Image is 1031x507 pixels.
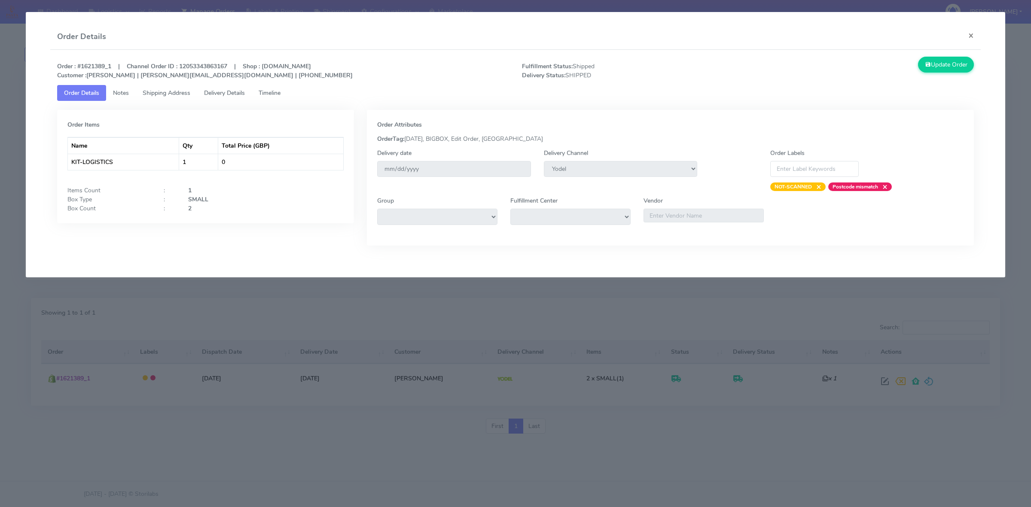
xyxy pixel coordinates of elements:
h4: Order Details [57,31,106,43]
div: Box Type [61,195,157,204]
strong: Delivery Status: [522,71,565,79]
div: Box Count [61,204,157,213]
label: Group [377,196,394,205]
span: × [878,182,888,191]
span: Shipped SHIPPED [515,62,748,80]
input: Enter Label Keywords [770,161,859,177]
span: Delivery Details [204,89,245,97]
strong: Order Attributes [377,121,422,129]
div: : [157,195,181,204]
strong: OrderTag: [377,135,404,143]
strong: Customer : [57,71,86,79]
strong: 2 [188,204,192,213]
label: Order Labels [770,149,805,158]
strong: NOT-SCANNED [775,183,812,190]
td: 0 [218,154,343,170]
span: × [812,182,821,191]
span: Timeline [259,89,281,97]
strong: Order Items [67,121,100,129]
div: [DATE], BIGBOX, Edit Order, [GEOGRAPHIC_DATA] [371,134,970,143]
div: : [157,186,181,195]
strong: Order : #1621389_1 | Channel Order ID : 12053343863167 | Shop : [DOMAIN_NAME] [PERSON_NAME] | [PE... [57,62,353,79]
span: Shipping Address [143,89,190,97]
div: Items Count [61,186,157,195]
span: Order Details [64,89,99,97]
label: Fulfillment Center [510,196,558,205]
div: : [157,204,181,213]
td: 1 [179,154,218,170]
th: Name [68,137,179,154]
button: Update Order [918,57,974,73]
strong: SMALL [188,195,208,203]
label: Delivery date [377,149,412,158]
span: Notes [113,89,129,97]
button: Close [961,24,981,47]
label: Vendor [644,196,663,205]
strong: 1 [188,186,192,194]
strong: Fulfillment Status: [522,62,573,70]
strong: Postcode mismatch [833,183,878,190]
input: Enter Vendor Name [644,209,764,222]
ul: Tabs [57,85,974,101]
th: Qty [179,137,218,154]
td: KIT-LOGISTICS [68,154,179,170]
label: Delivery Channel [544,149,588,158]
th: Total Price (GBP) [218,137,343,154]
